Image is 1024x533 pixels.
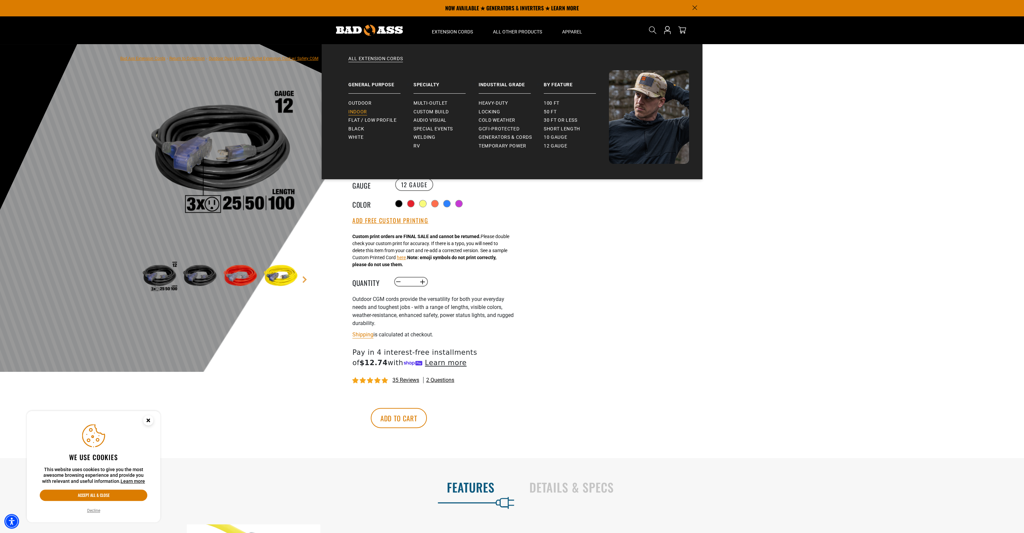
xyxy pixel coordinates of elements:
[544,143,567,149] span: 12 gauge
[348,108,413,116] a: Indoor
[544,125,609,133] a: Short Length
[85,507,102,514] button: Decline
[479,133,544,142] a: Generators & Cords
[479,126,519,132] span: GCFI-Protected
[348,134,363,140] span: White
[413,126,453,132] span: Special Events
[479,125,544,133] a: GCFI-Protected
[413,116,479,125] a: Audio Visual
[483,16,552,44] summary: All Other Products
[348,117,397,123] span: Flat / Low Profile
[677,26,687,34] a: cart
[209,56,318,61] span: Outdoor Dual Lighted 3-Outlet Extension Cord w/ Safety CGM
[261,257,300,296] img: neon yellow
[479,108,544,116] a: Locking
[426,377,454,384] span: 2 questions
[352,180,386,189] legend: Gauge
[14,480,495,494] h2: Features
[206,56,207,61] span: ›
[120,56,165,61] a: Bad Ass Extension Cords
[395,178,434,191] label: 12 Gauge
[493,29,542,35] span: All Other Products
[479,142,544,150] a: Temporary Power
[544,108,609,116] a: 50 ft
[413,70,479,94] a: Specialty
[167,56,168,61] span: ›
[352,233,509,268] div: Please double check your custom print for accuracy. If there is a typo, you will need to delete t...
[352,296,514,326] span: Outdoor CGM cords provide the versatility for both your everyday needs and toughest jobs - with a...
[479,134,532,140] span: Generators & Cords
[392,377,419,383] span: 35 reviews
[479,100,508,106] span: Heavy-Duty
[413,99,479,108] a: Multi-Outlet
[479,109,500,115] span: Locking
[348,133,413,142] a: White
[336,25,403,36] img: Bad Ass Extension Cords
[422,16,483,44] summary: Extension Cords
[544,100,559,106] span: 100 ft
[479,99,544,108] a: Heavy-Duty
[352,331,373,338] a: Shipping
[413,142,479,150] a: RV
[352,278,386,286] label: Quantity
[413,108,479,116] a: Custom Build
[413,125,479,133] a: Special Events
[169,56,205,61] a: Return to Collection
[348,109,367,115] span: Indoor
[371,408,427,428] button: Add to cart
[121,478,145,484] a: This website uses cookies to give you the most awesome browsing experience and provide you with r...
[413,133,479,142] a: Welding
[562,29,582,35] span: Apparel
[413,100,448,106] span: Multi-Outlet
[529,480,1010,494] h2: Details & Specs
[348,126,364,132] span: Black
[348,99,413,108] a: Outdoor
[544,117,577,123] span: 30 ft or less
[544,134,567,140] span: 10 gauge
[544,116,609,125] a: 30 ft or less
[180,257,219,296] img: black
[544,142,609,150] a: 12 gauge
[544,99,609,108] a: 100 ft
[432,29,473,35] span: Extension Cords
[647,25,658,35] summary: Search
[352,255,496,267] strong: Note: emoji symbols do not print correctly, please do not use them.
[352,330,516,339] div: is calculated at checkout.
[544,133,609,142] a: 10 gauge
[544,126,580,132] span: Short Length
[352,234,481,239] strong: Custom print orders are FINAL SALE and cannot be returned.
[348,100,371,106] span: Outdoor
[352,378,389,384] span: 4.80 stars
[544,109,556,115] span: 50 ft
[352,199,386,208] legend: Color
[413,117,447,123] span: Audio Visual
[27,411,160,523] aside: Cookie Consent
[413,109,449,115] span: Custom Build
[40,490,147,501] button: Accept all & close
[479,117,515,123] span: Cold Weather
[4,514,19,529] div: Accessibility Menu
[479,70,544,94] a: Industrial Grade
[479,143,526,149] span: Temporary Power
[348,125,413,133] a: Black
[662,16,673,44] a: Open this option
[40,453,147,461] h2: We use cookies
[120,54,318,62] nav: breadcrumbs
[348,70,413,94] a: General Purpose
[413,143,420,149] span: RV
[221,257,260,296] img: red
[479,116,544,125] a: Cold Weather
[609,70,689,164] img: Bad Ass Extension Cords
[301,276,308,283] a: Next
[348,116,413,125] a: Flat / Low Profile
[136,411,160,432] button: Close this option
[335,56,689,70] a: All Extension Cords
[40,467,147,485] p: This website uses cookies to give you the most awesome browsing experience and provide you with r...
[352,217,428,224] button: Add Free Custom Printing
[397,254,406,261] button: here
[413,134,435,140] span: Welding
[552,16,592,44] summary: Apparel
[544,70,609,94] a: By Feature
